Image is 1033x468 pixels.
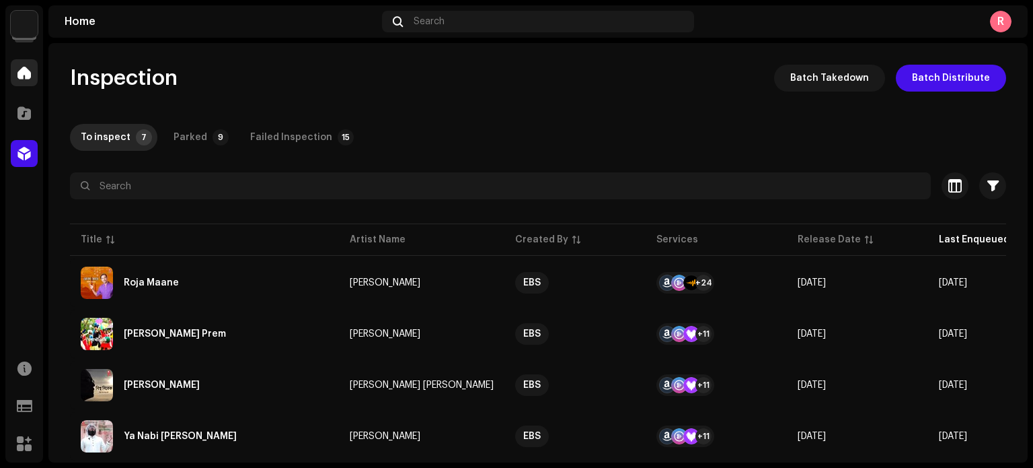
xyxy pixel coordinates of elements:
[774,65,885,92] button: Batch Takedown
[70,65,178,92] span: Inspection
[350,432,420,441] div: [PERSON_NAME]
[798,329,826,339] span: Apr 16, 2018
[350,380,494,390] span: Sayed Abdul Hadi
[523,323,541,345] div: EBS
[515,374,635,396] span: EBS
[939,329,967,339] span: Nov 13, 2024
[70,172,931,199] input: Search
[695,428,712,444] div: +11
[338,129,354,145] p-badge: 15
[523,426,541,447] div: EBS
[939,380,967,390] span: Nov 12, 2024
[798,380,826,390] span: Mar 20, 2018
[515,426,635,447] span: EBS
[515,323,635,345] span: EBS
[790,65,869,92] span: Batch Takedown
[350,329,420,339] div: [PERSON_NAME]
[939,278,967,288] span: Nov 13, 2024
[798,278,826,288] span: Nov 13, 2024
[350,329,494,339] span: Kumar Bishwajit
[174,124,207,151] div: Parked
[81,124,130,151] div: To inspect
[939,432,967,441] span: Nov 12, 2024
[350,432,494,441] span: Abdul Kayum
[523,374,541,396] div: EBS
[695,377,712,393] div: +11
[81,233,102,246] div: Title
[81,318,113,350] img: 7edcdfa3-aaf8-40af-8bd0-b350317103ce
[136,129,152,145] p-badge: 7
[695,275,712,291] div: +24
[11,11,38,38] img: 71b606cd-cf1a-4591-9c5c-2aa0cd6267be
[124,278,179,288] div: Roja Maane
[81,369,113,401] img: 98c05127-841c-4d31-935e-afd75d309593
[81,267,113,299] img: 4084dad9-4f03-4118-87e0-98871fa1daad
[414,16,445,27] span: Search
[912,65,990,92] span: Batch Distribute
[990,11,1011,32] div: R
[350,380,494,390] div: [PERSON_NAME] [PERSON_NAME]
[65,16,377,27] div: Home
[515,272,635,294] span: EBS
[124,380,200,390] div: Bishwa Bibek
[515,233,568,246] div: Created By
[523,272,541,294] div: EBS
[350,278,420,288] div: [PERSON_NAME]
[798,432,826,441] span: Nov 12, 2024
[250,124,332,151] div: Failed Inspection
[939,233,1009,246] div: Last Enqueued
[213,129,229,145] p-badge: 9
[896,65,1006,92] button: Batch Distribute
[81,420,113,453] img: 7b0f7e38-8f32-4153-94a3-3fc033ad45cb
[695,326,712,342] div: +11
[798,233,861,246] div: Release Date
[350,278,494,288] span: Asif Akbar
[124,329,226,339] div: Baishakhi Prem
[124,432,237,441] div: Ya Nabi Salam Alaika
